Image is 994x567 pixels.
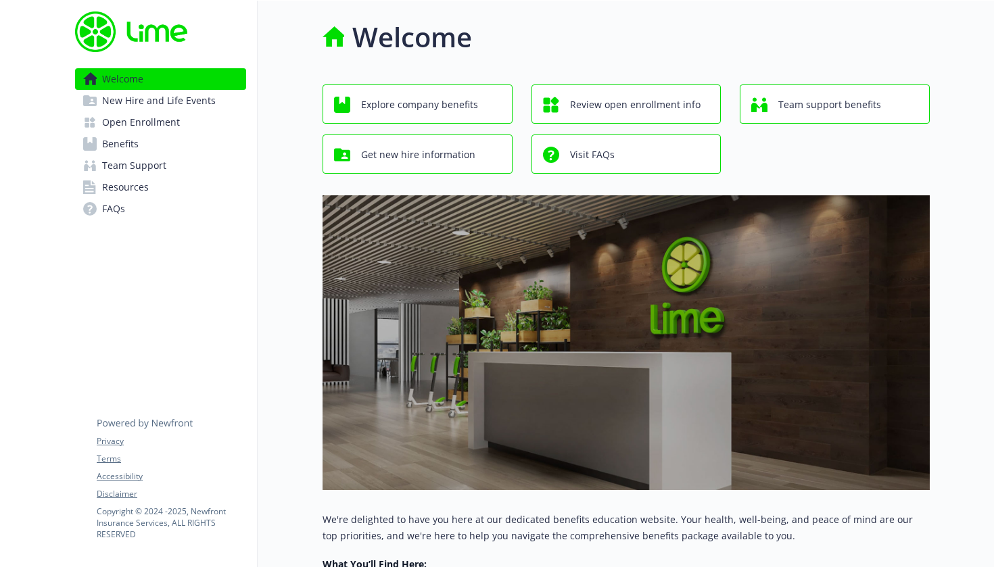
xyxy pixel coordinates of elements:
a: Welcome [75,68,246,90]
a: Privacy [97,435,245,447]
button: Get new hire information [323,134,513,174]
a: New Hire and Life Events [75,90,246,112]
span: Benefits [102,133,139,155]
span: Resources [102,176,149,198]
span: Explore company benefits [361,92,478,118]
span: New Hire and Life Events [102,90,216,112]
a: Terms [97,453,245,465]
span: Visit FAQs [570,142,615,168]
a: Open Enrollment [75,112,246,133]
button: Review open enrollment info [531,84,721,124]
button: Explore company benefits [323,84,513,124]
span: Team support benefits [778,92,881,118]
a: FAQs [75,198,246,220]
a: Resources [75,176,246,198]
button: Visit FAQs [531,134,721,174]
a: Team Support [75,155,246,176]
p: Copyright © 2024 - 2025 , Newfront Insurance Services, ALL RIGHTS RESERVED [97,506,245,540]
span: Open Enrollment [102,112,180,133]
img: overview page banner [323,195,930,490]
button: Team support benefits [740,84,930,124]
span: Welcome [102,68,143,90]
a: Accessibility [97,470,245,483]
span: Review open enrollment info [570,92,701,118]
span: Get new hire information [361,142,475,168]
p: We're delighted to have you here at our dedicated benefits education website. Your health, well-b... [323,512,930,544]
a: Benefits [75,133,246,155]
span: FAQs [102,198,125,220]
span: Team Support [102,155,166,176]
h1: Welcome [352,17,472,57]
a: Disclaimer [97,488,245,500]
